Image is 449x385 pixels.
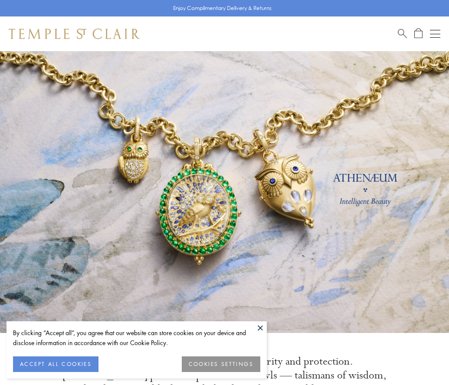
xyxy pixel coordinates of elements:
[173,4,272,13] p: Enjoy Complimentary Delivery & Returns
[398,28,407,39] a: Search
[9,29,140,39] img: Temple St. Clair
[430,29,440,39] button: Open navigation
[182,356,260,372] button: COOKIES SETTINGS
[13,356,98,372] button: ACCEPT ALL COOKIES
[414,28,423,39] a: Open Shopping Bag
[13,328,260,348] div: By clicking “Accept all”, you agree that our website can store cookies on your device and disclos...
